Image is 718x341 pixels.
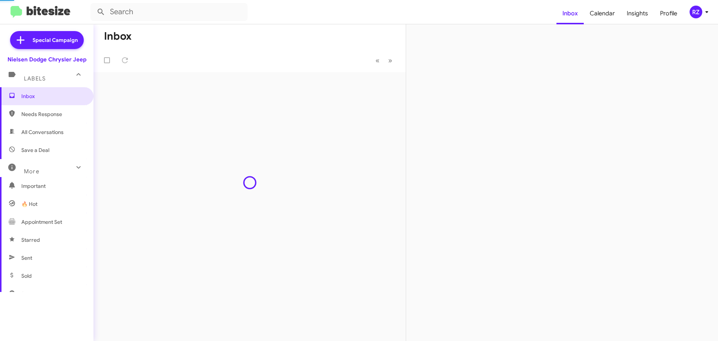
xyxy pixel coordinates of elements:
button: RZ [683,6,710,18]
div: Nielsen Dodge Chrysler Jeep [7,56,86,63]
span: Labels [24,75,46,82]
a: Special Campaign [10,31,84,49]
h1: Inbox [104,30,132,42]
span: Inbox [21,92,85,100]
span: Important [21,182,85,190]
span: Appointment Set [21,218,62,226]
a: Inbox [556,3,584,24]
button: Previous [371,53,384,68]
div: RZ [690,6,702,18]
span: Sent [21,254,32,262]
a: Insights [621,3,654,24]
span: More [24,168,39,175]
span: « [375,56,380,65]
span: Needs Response [21,110,85,118]
span: Starred [21,236,40,244]
span: Save a Deal [21,146,49,154]
a: Calendar [584,3,621,24]
span: Sold [21,272,32,280]
nav: Page navigation example [371,53,397,68]
a: Profile [654,3,683,24]
span: Special Campaign [33,36,78,44]
span: 🔥 Hot [21,200,37,208]
span: Sold Responded [21,290,61,298]
span: » [388,56,392,65]
span: All Conversations [21,128,64,136]
button: Next [384,53,397,68]
input: Search [90,3,248,21]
